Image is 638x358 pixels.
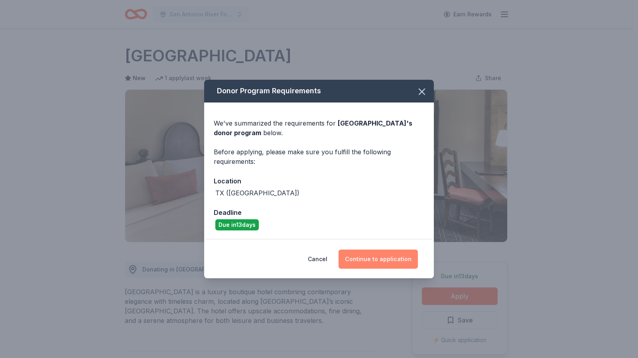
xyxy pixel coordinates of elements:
button: Cancel [308,250,327,269]
div: We've summarized the requirements for below. [214,118,424,138]
div: Due in 13 days [215,219,259,230]
div: TX ([GEOGRAPHIC_DATA]) [215,188,299,198]
button: Continue to application [339,250,418,269]
div: Before applying, please make sure you fulfill the following requirements: [214,147,424,166]
div: Donor Program Requirements [204,80,434,102]
div: Deadline [214,207,424,218]
div: Location [214,176,424,186]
